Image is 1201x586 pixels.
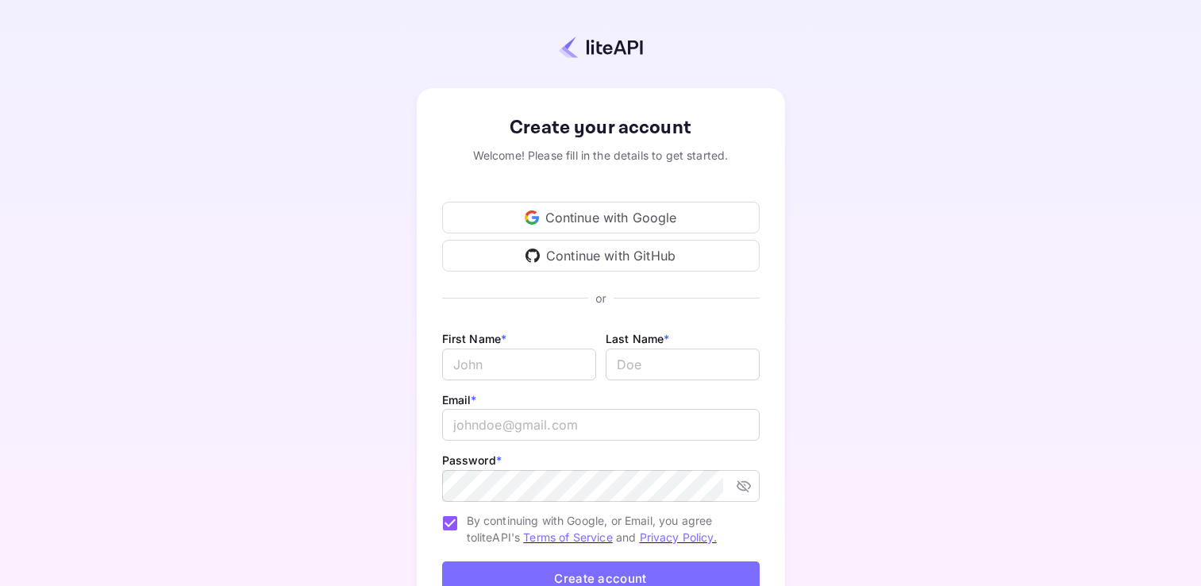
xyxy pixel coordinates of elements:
[442,240,760,272] div: Continue with GitHub
[523,530,612,544] a: Terms of Service
[729,472,758,500] button: toggle password visibility
[442,349,596,380] input: John
[606,332,670,345] label: Last Name
[640,530,717,544] a: Privacy Policy.
[442,147,760,164] div: Welcome! Please fill in the details to get started.
[559,36,643,59] img: liteapi
[442,409,760,441] input: johndoe@gmail.com
[442,393,477,407] label: Email
[442,332,507,345] label: First Name
[442,453,502,467] label: Password
[442,114,760,142] div: Create your account
[606,349,760,380] input: Doe
[442,202,760,233] div: Continue with Google
[467,512,747,546] span: By continuing with Google, or Email, you agree to liteAPI's and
